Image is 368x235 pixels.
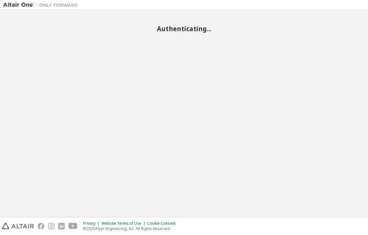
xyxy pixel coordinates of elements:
[48,223,54,229] img: instagram.svg
[2,223,34,229] img: altair_logo.svg
[147,221,179,226] div: Cookie Consent
[3,2,81,8] img: Altair One
[83,226,179,231] p: © 2025 Altair Engineering, Inc. All Rights Reserved.
[83,221,101,226] div: Privacy
[101,221,147,226] div: Website Terms of Use
[58,223,65,229] img: linkedin.svg
[38,223,44,229] img: facebook.svg
[3,25,365,33] h2: Authenticating...
[68,223,78,229] img: youtube.svg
